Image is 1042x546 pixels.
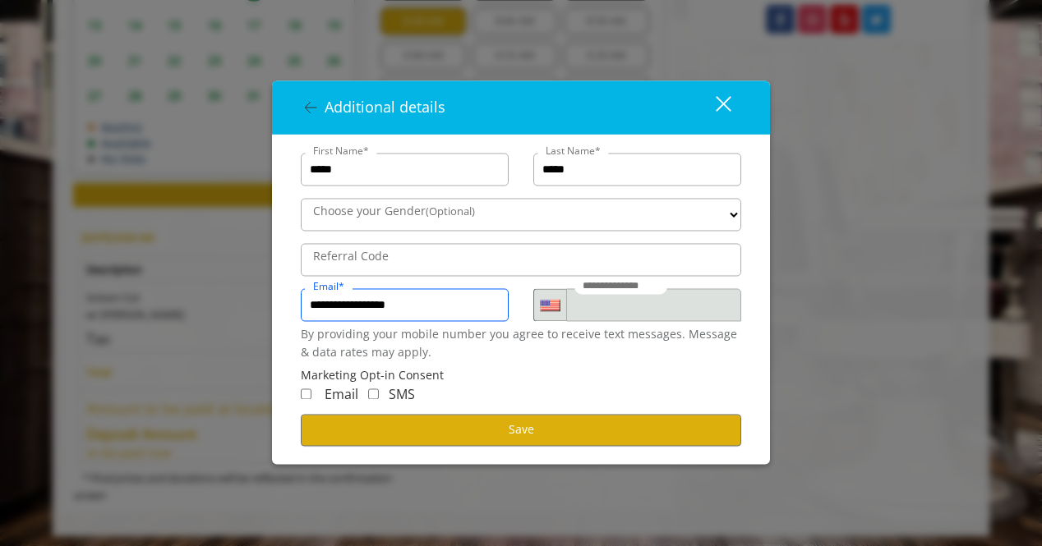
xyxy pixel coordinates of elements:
[301,154,509,186] input: FirstName
[305,279,353,295] label: Email*
[533,289,566,322] div: Country
[426,204,475,219] span: (Optional)
[301,326,741,363] div: By providing your mobile number you agree to receive text messages. Message & data rates may apply.
[301,244,741,277] input: ReferralCode
[301,366,741,384] div: Marketing Opt-in Consent
[301,389,311,400] input: Receive Marketing Email
[325,98,445,117] span: Additional details
[509,422,534,438] span: Save
[685,90,741,124] button: close dialog
[301,289,509,322] input: Email
[537,144,609,159] label: Last Name*
[305,248,397,266] label: Referral Code
[697,95,730,120] div: close dialog
[325,386,358,404] span: Email
[305,144,377,159] label: First Name*
[301,199,741,232] select: Choose your Gender
[301,414,741,446] button: Save
[389,386,415,404] span: SMS
[305,203,483,221] label: Choose your Gender
[533,154,741,186] input: Lastname
[368,389,379,400] input: Receive Marketing SMS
